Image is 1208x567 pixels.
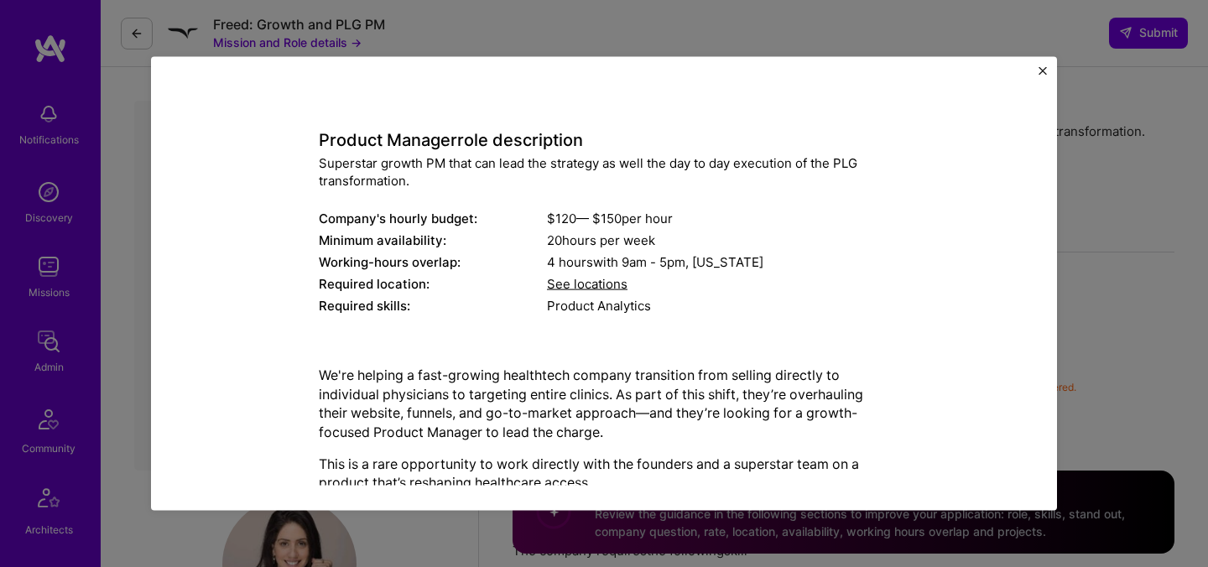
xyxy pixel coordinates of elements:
div: 4 hours with [US_STATE] [547,253,889,271]
p: We're helping a fast-growing healthtech company transition from selling directly to individual ph... [319,366,889,441]
div: Required location: [319,275,547,293]
div: Product Analytics [547,297,889,315]
h4: Product Manager role description [319,130,889,150]
div: Working-hours overlap: [319,253,547,271]
div: Company's hourly budget: [319,210,547,227]
div: Minimum availability: [319,231,547,249]
button: Close [1039,67,1047,85]
span: 9am - 5pm , [618,254,692,270]
p: This is a rare opportunity to work directly with the founders and a superstar team on a product t... [319,455,889,492]
span: See locations [547,276,627,292]
div: Required skills: [319,297,547,315]
div: $ 120 — $ 150 per hour [547,210,889,227]
div: 20 hours per week [547,231,889,249]
div: Superstar growth PM that can lead the strategy as well the day to day execution of the PLG transf... [319,154,889,190]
